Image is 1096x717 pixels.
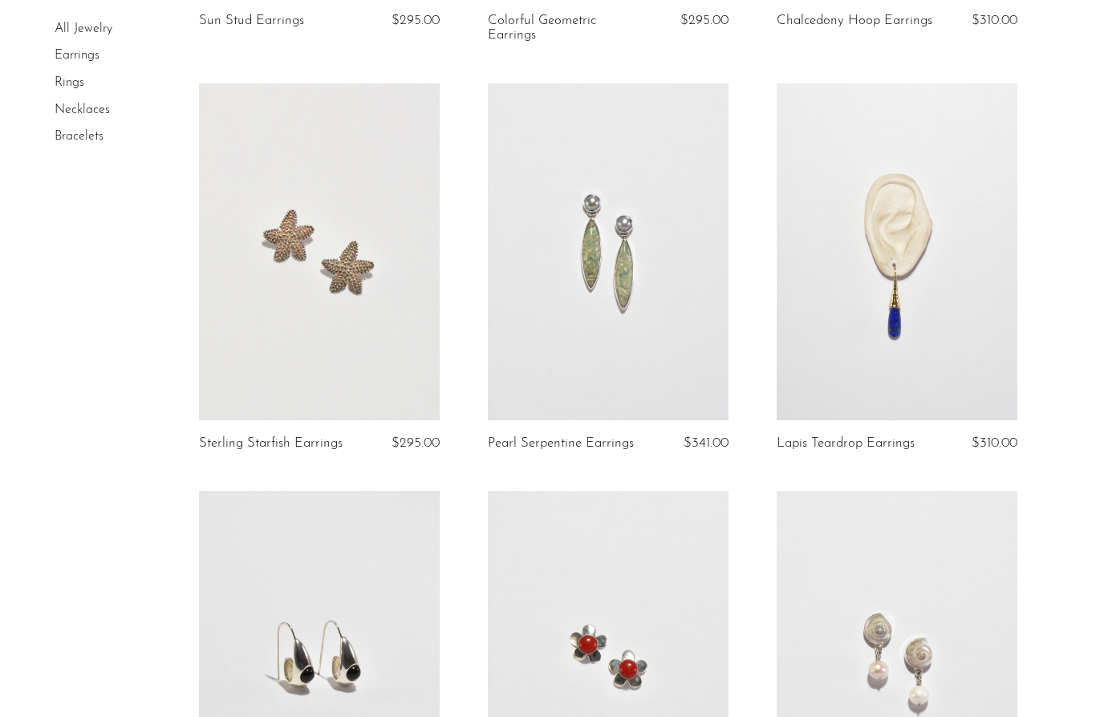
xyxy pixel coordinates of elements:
[55,76,84,89] a: Rings
[392,14,440,27] span: $295.00
[972,436,1017,450] span: $310.00
[55,103,110,116] a: Necklaces
[777,14,932,28] a: Chalcedony Hoop Earrings
[488,436,634,451] a: Pearl Serpentine Earrings
[680,14,729,27] span: $295.00
[55,50,99,63] a: Earrings
[199,14,304,28] a: Sun Stud Earrings
[392,436,440,450] span: $295.00
[684,436,729,450] span: $341.00
[777,436,915,451] a: Lapis Teardrop Earrings
[488,14,647,43] a: Colorful Geometric Earrings
[55,22,112,35] a: All Jewelry
[972,14,1017,27] span: $310.00
[199,436,343,451] a: Sterling Starfish Earrings
[55,130,104,143] a: Bracelets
